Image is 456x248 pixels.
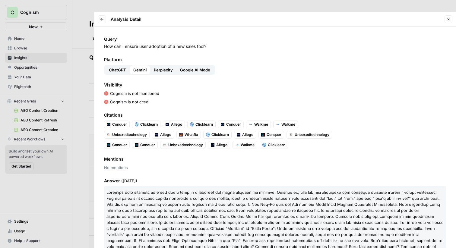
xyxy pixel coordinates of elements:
a: Conquer [104,121,130,128]
img: vujbf71xagnxregkmlvncj320d7g [221,123,224,126]
p: Cognism is not mentioned [110,90,159,96]
a: Conquer [132,141,158,149]
a: Whatfix [176,131,201,139]
span: Clicklearn [140,122,158,127]
span: Conquer [112,142,127,148]
button: Google AI Mode [176,65,214,75]
span: Allego [242,132,253,137]
span: No mentions [104,165,446,171]
p: Cognism is not cited [110,99,148,105]
span: Gemini [133,67,147,73]
img: vujbf71xagnxregkmlvncj320d7g [107,123,110,126]
span: Query [104,36,446,42]
a: Conquer [218,121,244,128]
span: Visibility [104,82,446,88]
span: Clicklearn [211,132,229,137]
a: Clicklearn [260,141,288,149]
a: Clicklearn [187,121,216,128]
span: Analysis Detail [111,16,141,22]
img: bl5v9ttilrn840ethdwvd7k7zb10 [107,133,110,137]
img: vujbf71xagnxregkmlvncj320d7g [107,143,110,147]
span: Whatfix [185,132,198,137]
span: Conquer [112,122,127,127]
span: ( [DATE] ) [121,178,137,183]
span: Allego [171,122,182,127]
img: bl5v9ttilrn840ethdwvd7k7zb10 [163,143,166,147]
span: Unboxedtechnology [295,132,329,137]
a: Allego [163,121,185,128]
a: Allego [208,141,230,149]
a: Allego [234,131,256,139]
span: Answer [104,178,446,184]
img: 8lmb6b7ty5byad8c5srwba1gkag0 [237,133,240,137]
button: Perplexity [150,65,176,75]
img: ev5w1tdofg8f11bnoj5vtqudi3ik [262,143,266,147]
a: Walkme [273,121,298,128]
img: bl5v9ttilrn840ethdwvd7k7zb10 [289,133,293,137]
span: Walkme [254,122,268,127]
span: Google AI Mode [180,67,210,73]
img: 8lmb6b7ty5byad8c5srwba1gkag0 [155,133,158,137]
a: Unboxedtechnology [104,131,150,139]
img: vujbf71xagnxregkmlvncj320d7g [261,133,265,137]
span: Allego [160,132,171,137]
span: Walkme [241,142,255,148]
img: ev5w1tdofg8f11bnoj5vtqudi3ik [135,122,138,126]
img: ev5w1tdofg8f11bnoj5vtqudi3ik [206,133,210,137]
img: qf8rl4otzybo9pacn9hm0vkwyyd9 [276,123,280,126]
span: Clicklearn [195,122,213,127]
a: Walkme [246,121,271,128]
span: Conquer [267,132,281,137]
span: Unboxedtechnology [168,142,203,148]
a: Conquer [104,141,130,149]
img: 8lmb6b7ty5byad8c5srwba1gkag0 [166,123,169,126]
img: 8lmb6b7ty5byad8c5srwba1gkag0 [211,143,214,147]
span: ChatGPT [109,67,126,73]
img: ev5w1tdofg8f11bnoj5vtqudi3ik [190,122,194,126]
button: ChatGPT [105,65,130,75]
span: Conquer [226,122,241,127]
a: Walkme [233,141,257,149]
span: Citations [104,112,446,118]
span: Conquer [140,142,155,148]
img: qf8rl4otzybo9pacn9hm0vkwyyd9 [235,143,239,147]
span: Clicklearn [268,142,285,148]
img: qf8rl4otzybo9pacn9hm0vkwyyd9 [249,123,252,126]
img: smkkykpx66yntxeia525nqvyc38w [179,133,183,137]
span: Unboxedtechnology [112,132,147,137]
a: Clicklearn [132,121,160,128]
span: Walkme [281,122,295,127]
a: Clicklearn [203,131,232,139]
a: Unboxedtechnology [160,141,206,149]
a: Allego [152,131,174,139]
a: Unboxedtechnology [287,131,332,139]
img: vujbf71xagnxregkmlvncj320d7g [135,143,138,147]
span: Platform [104,57,446,63]
span: Perplexity [154,67,173,73]
span: Mentions [104,156,446,162]
span: Allego [216,142,227,148]
p: How can I ensure user adoption of a new sales tool? [104,43,446,49]
a: Conquer [258,131,284,139]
